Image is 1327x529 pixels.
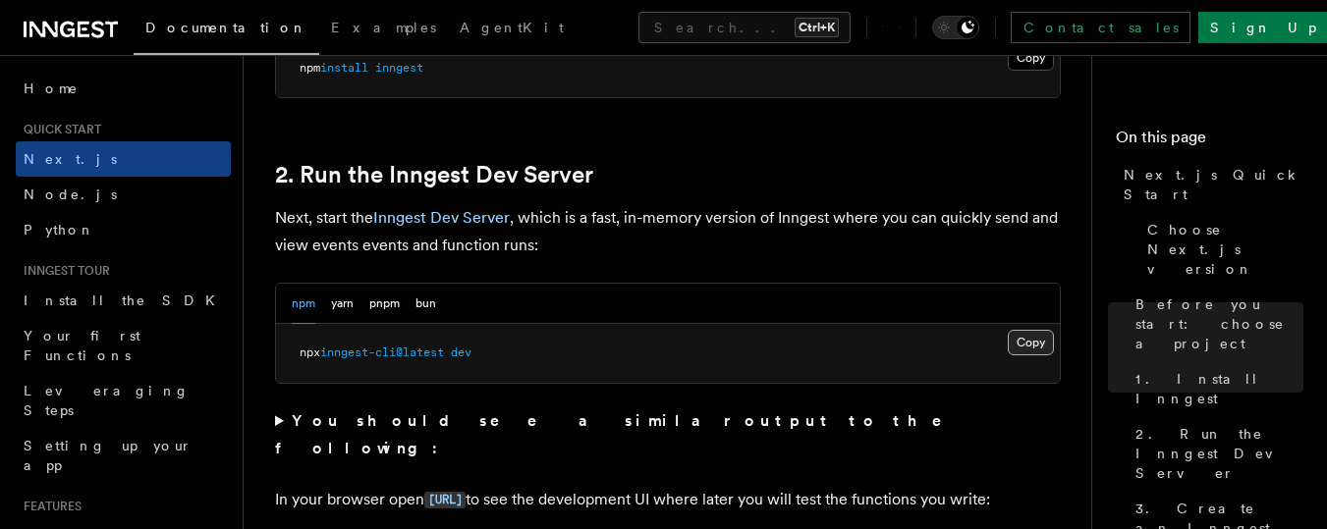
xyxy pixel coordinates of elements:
[300,61,320,75] span: npm
[16,122,101,137] span: Quick start
[1135,424,1303,483] span: 2. Run the Inngest Dev Server
[638,12,851,43] button: Search...Ctrl+K
[1008,330,1054,355] button: Copy
[24,222,95,238] span: Python
[24,328,140,363] span: Your first Functions
[16,71,231,106] a: Home
[16,499,82,514] span: Features
[16,177,231,212] a: Node.js
[16,283,231,318] a: Install the SDK
[16,212,231,247] a: Python
[24,292,227,308] span: Install the SDK
[275,411,969,457] strong: You should see a similar output to the following:
[275,161,593,188] a: 2. Run the Inngest Dev Server
[134,6,319,55] a: Documentation
[424,492,466,508] code: [URL]
[1116,157,1303,212] a: Next.js Quick Start
[16,318,231,373] a: Your first Functions
[275,204,1061,259] p: Next, start the , which is a fast, in-memory version of Inngest where you can quickly send and vi...
[373,208,510,227] a: Inngest Dev Server
[275,407,1061,462] summary: You should see a similar output to the following:
[275,486,1061,514] p: In your browser open to see the development UI where later you will test the functions you write:
[16,141,231,177] a: Next.js
[1116,126,1303,157] h4: On this page
[24,383,190,418] span: Leveraging Steps
[451,345,471,359] span: dev
[24,438,193,473] span: Setting up your app
[320,61,368,75] span: install
[320,345,444,359] span: inngest-cli@latest
[448,6,576,53] a: AgentKit
[415,284,436,324] button: bun
[145,20,307,35] span: Documentation
[331,20,436,35] span: Examples
[292,284,315,324] button: npm
[1008,45,1054,71] button: Copy
[24,151,117,167] span: Next.js
[460,20,564,35] span: AgentKit
[1147,220,1303,279] span: Choose Next.js version
[331,284,354,324] button: yarn
[375,61,423,75] span: inngest
[932,16,979,39] button: Toggle dark mode
[1124,165,1303,204] span: Next.js Quick Start
[1128,287,1303,361] a: Before you start: choose a project
[16,373,231,428] a: Leveraging Steps
[300,345,320,359] span: npx
[1011,12,1190,43] a: Contact sales
[1135,369,1303,408] span: 1. Install Inngest
[1128,361,1303,416] a: 1. Install Inngest
[1135,294,1303,353] span: Before you start: choose a project
[319,6,448,53] a: Examples
[1139,212,1303,287] a: Choose Next.js version
[1128,416,1303,491] a: 2. Run the Inngest Dev Server
[24,186,117,202] span: Node.js
[16,428,231,483] a: Setting up your app
[24,79,79,98] span: Home
[16,263,110,279] span: Inngest tour
[369,284,400,324] button: pnpm
[795,18,839,37] kbd: Ctrl+K
[424,490,466,508] a: [URL]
